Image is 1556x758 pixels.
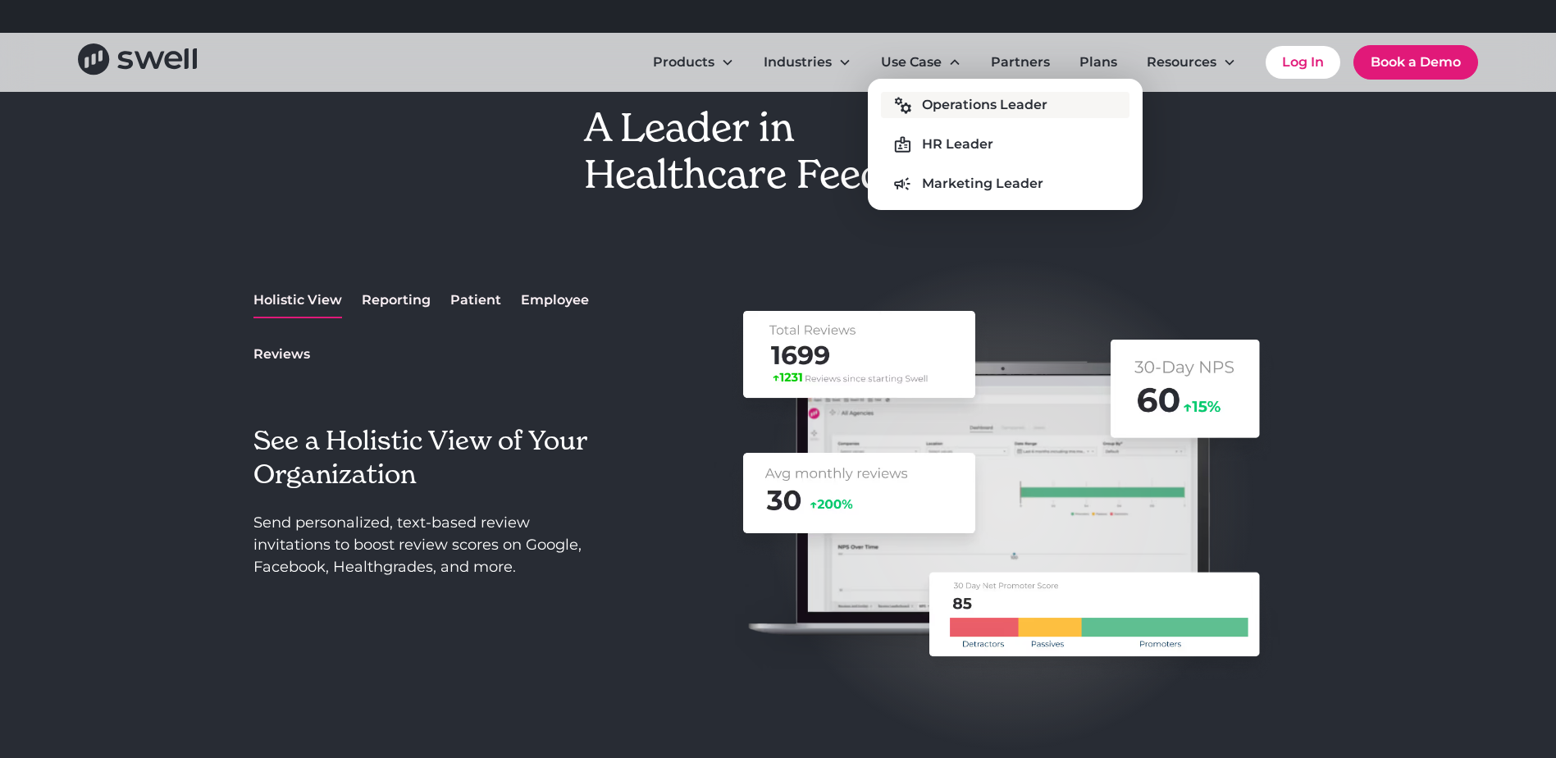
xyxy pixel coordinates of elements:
h2: A Leader in Healthcare Feedback [584,104,973,199]
a: Plans [1066,46,1130,79]
a: Operations Leader [881,92,1129,118]
a: Partners [978,46,1063,79]
div: Products [653,53,714,72]
nav: Use Case [868,79,1142,210]
div: Reporting [362,290,431,310]
a: Book a Demo [1353,45,1478,80]
div: Industries [751,46,865,79]
a: Marketing Leader [881,171,1129,197]
div: Resources [1134,46,1249,79]
div: Industries [764,53,832,72]
div: Operations Leader [922,95,1047,115]
h3: See a Holistic View of Your Organization [253,424,591,492]
div: Reviews [253,345,310,364]
div: Marketing Leader [922,174,1043,194]
div: Resources [1147,53,1216,72]
a: HR Leader [881,131,1129,158]
div: Employee [521,290,589,310]
a: home [78,43,197,80]
a: Log In [1266,46,1340,79]
div: Holistic View [253,290,342,310]
div: HR Leader [922,135,993,154]
div: Use Case [868,46,974,79]
div: Patient [450,290,501,310]
div: Use Case [881,53,942,72]
div: Products [640,46,747,79]
p: Send personalized, text-based review invitations to boost review scores on Google, Facebook, Heal... [253,512,591,578]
